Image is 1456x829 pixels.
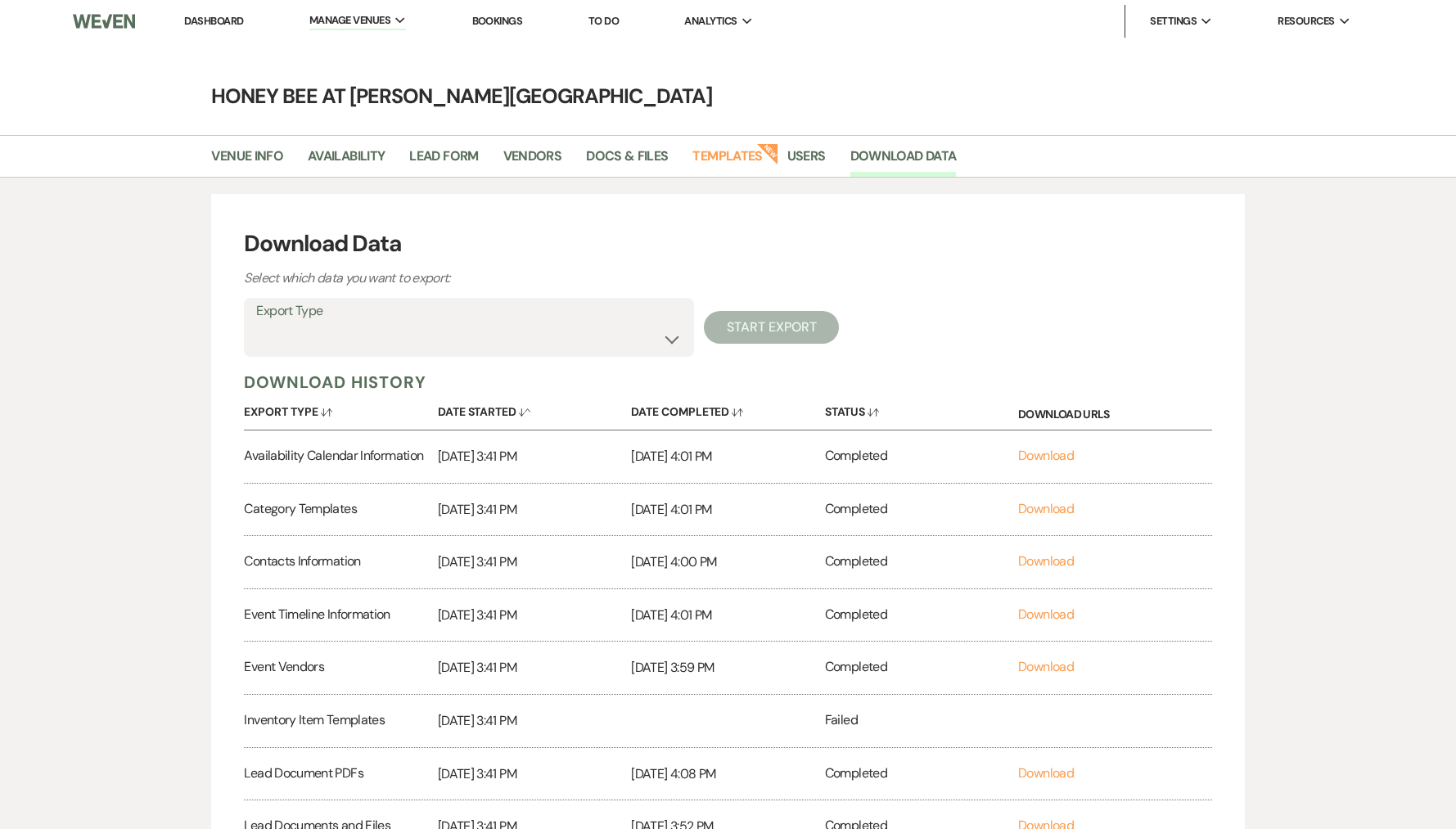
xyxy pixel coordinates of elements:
span: Manage Venues [309,12,390,29]
a: Users [787,146,826,177]
a: Download [1018,658,1074,675]
button: Date Started [438,393,631,425]
div: Completed [825,484,1018,536]
a: Availability [308,146,385,177]
p: [DATE] 4:01 PM [631,499,824,520]
a: Download [1018,606,1074,623]
div: Failed [825,695,1018,747]
button: Date Completed [631,393,824,425]
div: Contacts Information [244,536,437,588]
a: Download [1018,764,1074,782]
div: Event Vendors [244,642,437,694]
span: Settings [1150,13,1197,29]
a: Download [1018,500,1074,517]
p: [DATE] 4:01 PM [631,605,824,626]
button: Start Export [704,311,839,344]
a: Bookings [472,14,523,28]
span: Analytics [684,13,737,29]
a: Templates [692,146,762,177]
p: [DATE] 3:41 PM [438,764,631,785]
span: Resources [1278,13,1334,29]
div: Completed [825,536,1018,588]
div: Availability Calendar Information [244,430,437,483]
h5: Download History [244,372,1211,393]
p: Select which data you want to export: [244,268,817,289]
p: [DATE] 3:41 PM [438,710,631,732]
div: Event Timeline Information [244,589,437,642]
a: Vendors [503,146,562,177]
p: [DATE] 4:00 PM [631,552,824,573]
h4: Honey Bee at [PERSON_NAME][GEOGRAPHIC_DATA] [139,82,1318,110]
a: Docs & Files [586,146,668,177]
a: Download [1018,447,1074,464]
strong: New [756,142,779,164]
p: [DATE] 4:08 PM [631,764,824,785]
div: Completed [825,430,1018,483]
div: Category Templates [244,484,437,536]
div: Inventory Item Templates [244,695,437,747]
a: Venue Info [211,146,283,177]
div: Download URLs [1018,393,1211,430]
p: [DATE] 3:41 PM [438,657,631,678]
div: Completed [825,589,1018,642]
h3: Download Data [244,227,1211,261]
div: Lead Document PDFs [244,748,437,800]
p: [DATE] 3:41 PM [438,446,631,467]
button: Export Type [244,393,437,425]
p: [DATE] 3:41 PM [438,605,631,626]
p: [DATE] 4:01 PM [631,446,824,467]
img: Weven Logo [73,4,135,38]
a: Download Data [850,146,957,177]
div: Completed [825,642,1018,694]
p: [DATE] 3:59 PM [631,657,824,678]
a: Download [1018,552,1074,570]
p: [DATE] 3:41 PM [438,499,631,520]
p: [DATE] 3:41 PM [438,552,631,573]
div: Completed [825,748,1018,800]
a: Lead Form [409,146,478,177]
a: To Do [588,14,619,28]
button: Status [825,393,1018,425]
a: Dashboard [184,14,243,28]
label: Export Type [256,300,682,323]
